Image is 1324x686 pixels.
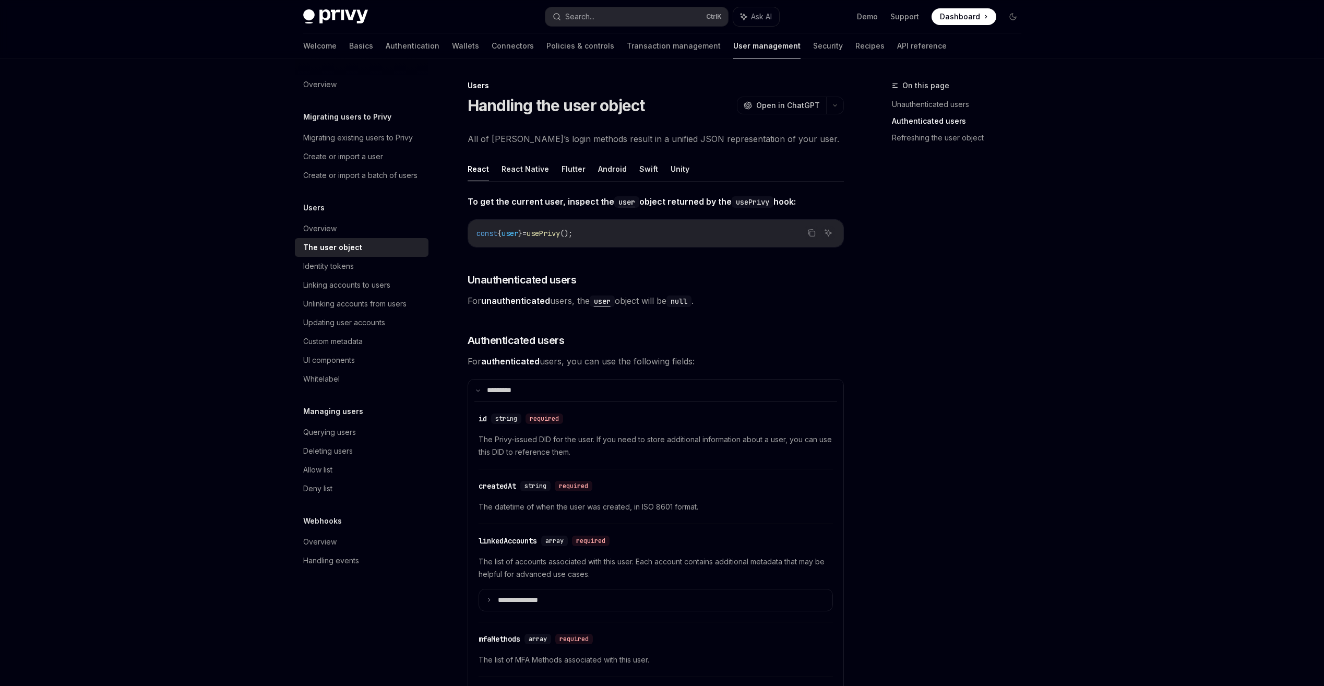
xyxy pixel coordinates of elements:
a: Allow list [295,460,428,479]
span: The Privy-issued DID for the user. If you need to store additional information about a user, you ... [479,433,833,458]
div: Querying users [303,426,356,439]
code: user [590,295,615,307]
button: Toggle dark mode [1005,8,1021,25]
a: Welcome [303,33,337,58]
h5: Webhooks [303,515,342,527]
span: string [524,482,546,490]
h1: Handling the user object [468,96,645,115]
div: Identity tokens [303,260,354,273]
button: Ask AI [821,226,835,240]
a: Identity tokens [295,257,428,276]
div: createdAt [479,481,516,491]
a: Recipes [855,33,885,58]
div: linkedAccounts [479,536,537,546]
div: The user object [303,241,362,254]
div: required [555,481,592,491]
a: Security [813,33,843,58]
code: usePrivy [732,196,773,208]
a: Overview [295,219,428,238]
a: Create or import a user [295,147,428,166]
a: Overview [295,533,428,551]
div: Deny list [303,482,332,495]
a: Linking accounts to users [295,276,428,294]
button: React [468,157,489,181]
code: null [666,295,691,307]
span: Unauthenticated users [468,273,577,287]
div: Handling events [303,554,359,567]
h5: Migrating users to Privy [303,111,391,123]
a: Whitelabel [295,370,428,388]
a: Demo [857,11,878,22]
a: Updating user accounts [295,313,428,332]
a: Authentication [386,33,439,58]
span: For users, you can use the following fields: [468,354,844,369]
h5: Users [303,202,325,214]
span: Dashboard [940,11,980,22]
a: user [590,295,615,306]
div: Whitelabel [303,373,340,385]
div: Overview [303,222,337,235]
span: user [502,229,518,238]
div: UI components [303,354,355,366]
a: Support [890,11,919,22]
span: The datetime of when the user was created, in ISO 8601 format. [479,501,833,513]
a: Migrating existing users to Privy [295,128,428,147]
span: The list of accounts associated with this user. Each account contains additional metadata that ma... [479,555,833,581]
div: Unlinking accounts from users [303,298,407,310]
span: (); [560,229,572,238]
div: Overview [303,536,337,548]
a: Overview [295,75,428,94]
a: UI components [295,351,428,370]
a: The user object [295,238,428,257]
div: Users [468,80,844,91]
div: Updating user accounts [303,316,385,329]
button: Open in ChatGPT [737,97,826,114]
a: Dashboard [932,8,996,25]
button: Unity [671,157,689,181]
div: required [526,413,563,424]
div: Linking accounts to users [303,279,390,291]
span: const [476,229,497,238]
button: Android [598,157,627,181]
div: Overview [303,78,337,91]
span: { [497,229,502,238]
button: Search...CtrlK [545,7,728,26]
a: Custom metadata [295,332,428,351]
div: Migrating existing users to Privy [303,132,413,144]
strong: unauthenticated [481,295,550,306]
a: user [614,196,639,207]
a: Handling events [295,551,428,570]
span: array [529,635,547,643]
div: id [479,413,487,424]
span: Open in ChatGPT [756,100,820,111]
a: Create or import a batch of users [295,166,428,185]
span: The list of MFA Methods associated with this user. [479,654,833,666]
a: User management [733,33,801,58]
a: Wallets [452,33,479,58]
strong: To get the current user, inspect the object returned by the hook: [468,196,796,207]
div: Deleting users [303,445,353,457]
a: Policies & controls [546,33,614,58]
span: For users, the object will be . [468,293,844,308]
button: Ask AI [733,7,779,26]
a: Unauthenticated users [892,96,1030,113]
button: Flutter [562,157,586,181]
a: Querying users [295,423,428,442]
div: required [572,536,610,546]
a: Refreshing the user object [892,129,1030,146]
button: React Native [502,157,549,181]
span: = [522,229,527,238]
span: string [495,415,517,423]
span: All of [PERSON_NAME]’s login methods result in a unified JSON representation of your user. [468,132,844,146]
div: Create or import a user [303,150,383,163]
button: Swift [639,157,658,181]
div: mfaMethods [479,634,520,644]
strong: authenticated [481,356,540,366]
button: Copy the contents from the code block [805,226,818,240]
span: } [518,229,522,238]
a: Authenticated users [892,113,1030,129]
span: array [545,537,564,545]
span: Authenticated users [468,333,565,348]
a: Deny list [295,479,428,498]
a: API reference [897,33,947,58]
